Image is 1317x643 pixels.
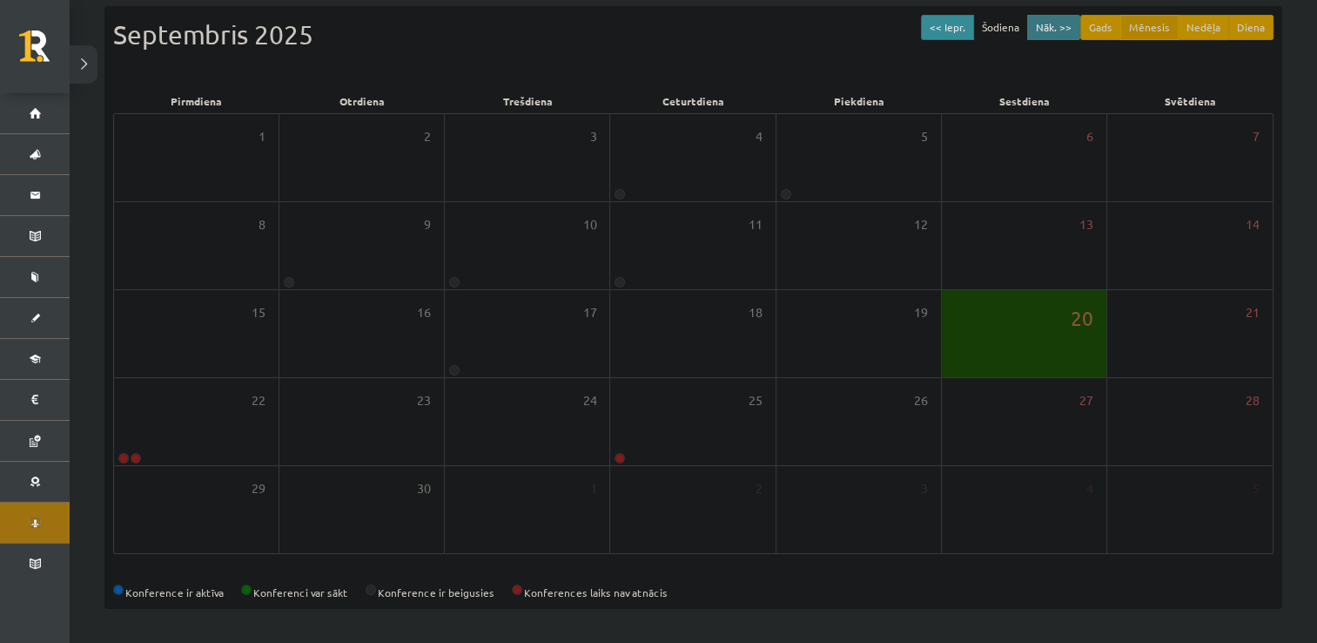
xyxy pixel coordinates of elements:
span: 4 [756,127,763,146]
button: << Iepr. [921,15,974,40]
button: Nāk. >> [1027,15,1080,40]
div: Trešdiena [445,89,610,113]
span: 16 [417,303,431,322]
span: 22 [252,391,265,410]
span: 19 [914,303,928,322]
span: 4 [1086,479,1093,498]
div: Piekdiena [776,89,942,113]
span: 10 [582,215,596,234]
a: Rīgas 1. Tālmācības vidusskola [19,30,70,74]
span: 30 [417,479,431,498]
span: 17 [582,303,596,322]
span: 9 [424,215,431,234]
div: Sestdiena [942,89,1107,113]
span: 26 [914,391,928,410]
span: 2 [424,127,431,146]
span: 1 [259,127,265,146]
span: 11 [749,215,763,234]
span: 21 [1246,303,1260,322]
span: 8 [259,215,265,234]
span: 28 [1246,391,1260,410]
span: 5 [1253,479,1260,498]
div: Svētdiena [1108,89,1273,113]
span: 5 [921,127,928,146]
span: 3 [589,127,596,146]
button: Mēnesis [1120,15,1179,40]
span: 12 [914,215,928,234]
span: 13 [1079,215,1093,234]
span: 1 [589,479,596,498]
button: Gads [1080,15,1121,40]
span: 14 [1246,215,1260,234]
span: 24 [582,391,596,410]
div: Konference ir aktīva Konferenci var sākt Konference ir beigusies Konferences laiks nav atnācis [113,585,1273,600]
span: 6 [1086,127,1093,146]
span: 3 [921,479,928,498]
span: 25 [749,391,763,410]
button: Šodiena [973,15,1028,40]
button: Diena [1228,15,1273,40]
span: 18 [749,303,763,322]
div: Pirmdiena [113,89,279,113]
span: 15 [252,303,265,322]
div: Septembris 2025 [113,15,1273,54]
span: 27 [1079,391,1093,410]
span: 20 [1071,303,1093,333]
span: 23 [417,391,431,410]
button: Nedēļa [1178,15,1229,40]
span: 2 [756,479,763,498]
div: Ceturtdiena [610,89,776,113]
span: 29 [252,479,265,498]
div: Otrdiena [279,89,444,113]
span: 7 [1253,127,1260,146]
